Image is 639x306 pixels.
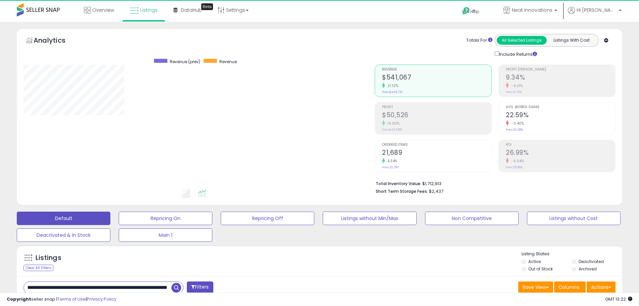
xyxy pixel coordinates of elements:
[140,7,158,13] span: Listings
[385,159,397,164] small: 4.34%
[382,90,403,94] small: Prev: $446,731
[376,181,421,186] b: Total Inventory Value:
[221,212,314,225] button: Repricing Off
[7,296,31,302] strong: Copyright
[506,68,615,72] span: Profit [PERSON_NAME]
[219,59,237,64] span: Revenue
[425,212,519,225] button: Non Competitive
[506,128,523,132] small: Prev: 22.68%
[376,188,428,194] b: Short Term Storage Fees:
[187,281,213,293] button: Filters
[382,165,399,169] small: Prev: 20,787
[605,296,632,302] span: 2025-09-10 13:22 GMT
[554,281,586,293] button: Columns
[506,90,522,94] small: Prev: 9.75%
[382,143,491,147] span: Ordered Items
[490,50,545,58] div: Include Returns
[527,212,621,225] button: Listings without Cost
[36,253,61,263] h5: Listings
[466,37,492,44] div: Totals For
[92,7,114,13] span: Overview
[528,259,541,264] label: Active
[509,159,524,164] small: -6.54%
[462,7,470,15] i: Get Help
[470,9,479,14] span: Help
[522,251,622,257] p: Listing States:
[497,36,547,45] button: All Selected Listings
[506,165,523,169] small: Prev: 28.88%
[579,259,604,264] label: Deactivated
[385,121,400,126] small: 16.00%
[506,143,615,147] span: ROI
[509,121,524,126] small: -0.40%
[512,7,552,13] span: Neat Innovations
[577,7,617,13] span: Hi [PERSON_NAME]
[506,149,615,158] h2: 26.99%
[429,188,443,194] span: $2,437
[546,36,596,45] button: Listings With Cost
[7,296,116,303] div: seller snap | |
[323,212,416,225] button: Listings without Min/Max
[509,83,523,88] small: -4.21%
[587,281,616,293] button: Actions
[506,105,615,109] span: Avg. Buybox Share
[382,111,491,120] h2: $50,526
[376,179,610,187] li: $1,712,913
[382,105,491,109] span: Profit
[518,281,553,293] button: Save View
[87,296,116,302] a: Privacy Policy
[181,7,202,13] span: DataHub
[119,212,212,225] button: Repricing On
[382,68,491,72] span: Revenue
[382,149,491,158] h2: 21,689
[170,59,200,64] span: Revenue (prev)
[568,7,622,22] a: Hi [PERSON_NAME]
[201,3,213,10] div: Tooltip anchor
[382,128,402,132] small: Prev: $43,558
[506,111,615,120] h2: 22.59%
[382,74,491,83] h2: $541,067
[385,83,398,88] small: 21.12%
[558,284,580,291] span: Columns
[119,228,212,242] button: Main 1
[579,266,597,272] label: Archived
[17,212,110,225] button: Default
[457,2,492,22] a: Help
[57,296,86,302] a: Terms of Use
[17,228,110,242] button: Deactivated & In Stock
[506,74,615,83] h2: 9.34%
[528,266,553,272] label: Out of Stock
[34,36,78,47] h5: Analytics
[23,265,53,271] div: Clear All Filters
